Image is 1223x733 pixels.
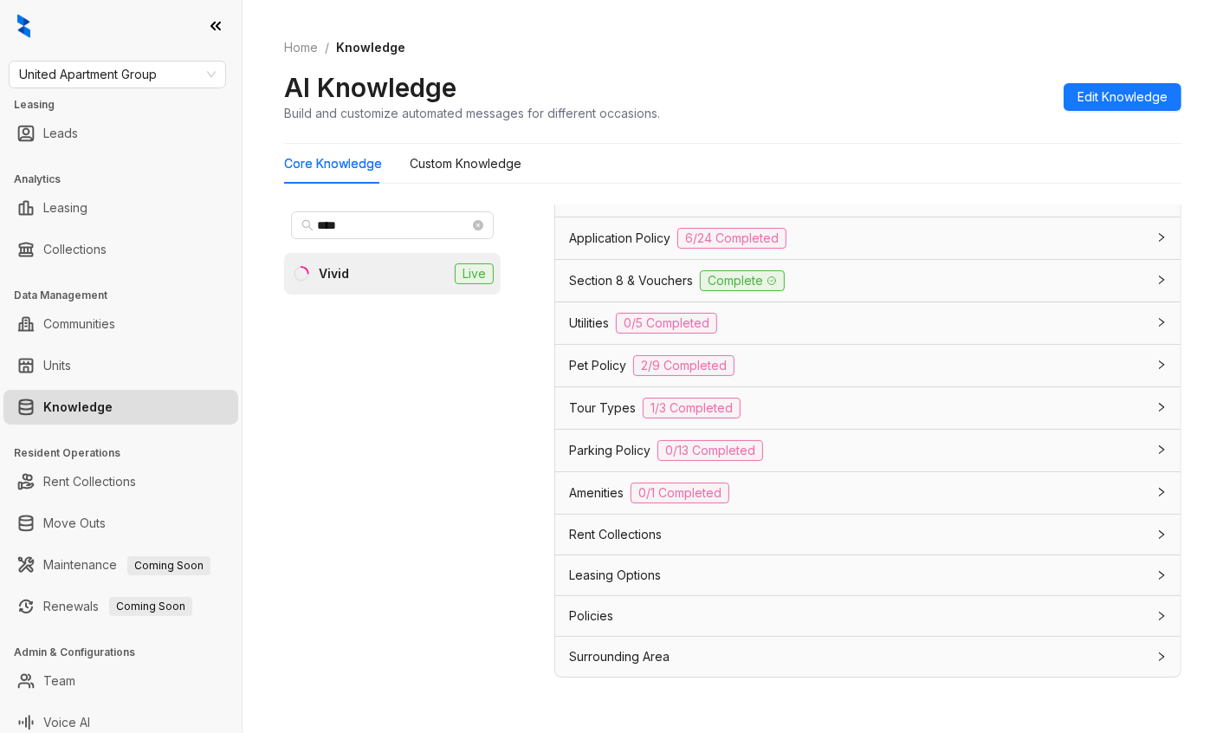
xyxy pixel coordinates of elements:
[284,104,660,122] div: Build and customize automated messages for different occasions.
[43,506,106,541] a: Move Outs
[1156,529,1167,540] span: collapsed
[17,14,30,38] img: logo
[633,355,734,376] span: 2/9 Completed
[555,302,1181,344] div: Utilities0/5 Completed
[555,555,1181,595] div: Leasing Options
[3,390,238,425] li: Knowledge
[555,472,1181,514] div: Amenities0/1 Completed
[1156,317,1167,328] span: collapsed
[43,232,107,267] a: Collections
[3,464,238,499] li: Rent Collections
[14,445,242,461] h3: Resident Operations
[127,556,210,575] span: Coming Soon
[14,645,242,660] h3: Admin & Configurations
[301,219,314,231] span: search
[43,589,192,624] a: RenewalsComing Soon
[1156,360,1167,370] span: collapsed
[569,607,613,626] span: Policies
[3,348,238,383] li: Units
[1064,83,1181,111] button: Edit Knowledge
[1077,88,1168,107] span: Edit Knowledge
[643,398,741,418] span: 1/3 Completed
[657,440,763,461] span: 0/13 Completed
[569,647,670,666] span: Surrounding Area
[43,464,136,499] a: Rent Collections
[569,483,624,503] span: Amenities
[569,566,661,585] span: Leasing Options
[569,441,650,460] span: Parking Policy
[281,38,321,57] a: Home
[3,116,238,151] li: Leads
[1156,570,1167,581] span: collapsed
[569,399,636,418] span: Tour Types
[43,191,87,225] a: Leasing
[1156,232,1167,243] span: collapsed
[555,260,1181,302] div: Section 8 & VouchersComplete
[569,229,670,248] span: Application Policy
[616,313,717,334] span: 0/5 Completed
[319,264,349,283] div: Vivid
[109,597,192,616] span: Coming Soon
[325,38,329,57] li: /
[1156,652,1167,662] span: collapsed
[1156,402,1167,412] span: collapsed
[555,515,1181,555] div: Rent Collections
[631,483,729,503] span: 0/1 Completed
[43,116,78,151] a: Leads
[19,62,216,88] span: United Apartment Group
[284,154,382,173] div: Core Knowledge
[555,217,1181,259] div: Application Policy6/24 Completed
[569,356,626,375] span: Pet Policy
[473,220,483,230] span: close-circle
[3,307,238,341] li: Communities
[555,430,1181,471] div: Parking Policy0/13 Completed
[677,228,786,249] span: 6/24 Completed
[555,345,1181,386] div: Pet Policy2/9 Completed
[410,154,521,173] div: Custom Knowledge
[455,263,494,284] span: Live
[569,525,662,544] span: Rent Collections
[3,548,238,582] li: Maintenance
[43,348,71,383] a: Units
[3,191,238,225] li: Leasing
[14,288,242,303] h3: Data Management
[569,271,693,290] span: Section 8 & Vouchers
[3,506,238,541] li: Move Outs
[555,387,1181,429] div: Tour Types1/3 Completed
[1156,444,1167,455] span: collapsed
[555,637,1181,677] div: Surrounding Area
[43,664,75,698] a: Team
[284,71,456,104] h2: AI Knowledge
[1156,275,1167,285] span: collapsed
[14,172,242,187] h3: Analytics
[1156,487,1167,497] span: collapsed
[3,232,238,267] li: Collections
[43,307,115,341] a: Communities
[336,40,405,55] span: Knowledge
[3,664,238,698] li: Team
[569,314,609,333] span: Utilities
[43,390,113,425] a: Knowledge
[700,270,785,291] span: Complete
[3,589,238,624] li: Renewals
[14,97,242,113] h3: Leasing
[1156,611,1167,621] span: collapsed
[555,596,1181,636] div: Policies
